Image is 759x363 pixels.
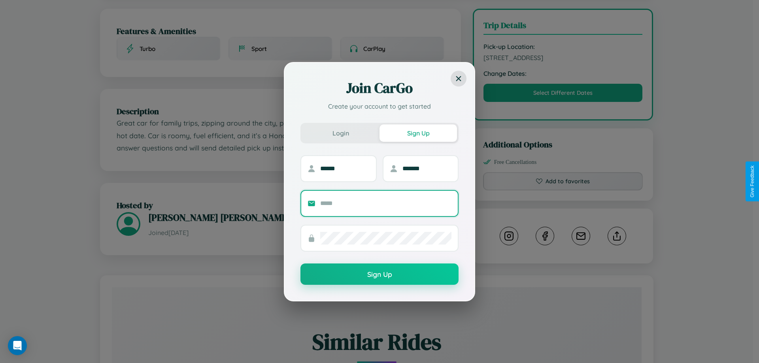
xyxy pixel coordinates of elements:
button: Login [302,124,379,142]
button: Sign Up [300,263,459,285]
button: Sign Up [379,124,457,142]
h2: Join CarGo [300,79,459,98]
p: Create your account to get started [300,102,459,111]
div: Open Intercom Messenger [8,336,27,355]
div: Give Feedback [750,166,755,197]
